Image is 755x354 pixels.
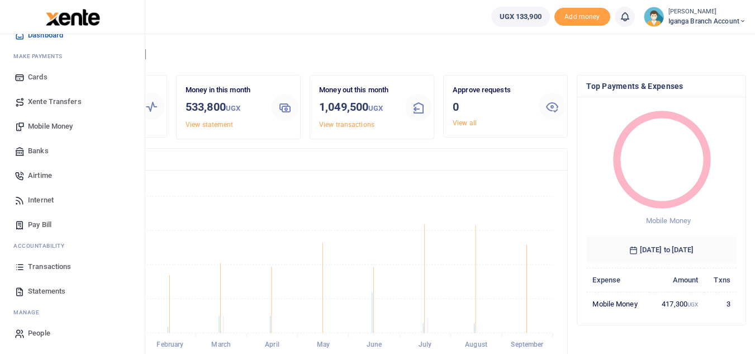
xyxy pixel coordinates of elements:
[586,292,650,315] td: Mobile Money
[28,72,48,83] span: Cards
[22,242,64,250] span: countability
[491,7,550,27] a: UGX 133,900
[9,254,136,279] a: Transactions
[704,268,737,292] th: Txns
[9,237,136,254] li: Ac
[9,188,136,213] a: Internet
[28,328,50,339] span: People
[554,8,610,26] li: Toup your wallet
[704,292,737,315] td: 3
[368,104,383,112] small: UGX
[28,121,73,132] span: Mobile Money
[554,12,610,20] a: Add money
[9,48,136,65] li: M
[9,114,136,139] a: Mobile Money
[650,268,704,292] th: Amount
[28,219,51,230] span: Pay Bill
[52,153,558,166] h4: Transactions Overview
[668,16,746,26] span: Iganga Branch Account
[9,163,136,188] a: Airtime
[46,9,100,26] img: logo-large
[9,139,136,163] a: Banks
[156,341,183,349] tspan: February
[319,98,396,117] h3: 1,049,500
[28,145,49,157] span: Banks
[9,321,136,346] a: People
[644,7,746,27] a: profile-user [PERSON_NAME] Iganga Branch Account
[319,84,396,96] p: Money out this month
[226,104,240,112] small: UGX
[9,65,136,89] a: Cards
[644,7,664,27] img: profile-user
[465,341,487,349] tspan: August
[668,7,746,17] small: [PERSON_NAME]
[586,268,650,292] th: Expense
[28,286,65,297] span: Statements
[28,170,52,181] span: Airtime
[453,98,530,115] h3: 0
[45,12,100,21] a: logo-small logo-large logo-large
[211,341,231,349] tspan: March
[186,84,263,96] p: Money in this month
[265,341,279,349] tspan: April
[646,216,691,225] span: Mobile Money
[42,48,746,60] h4: Hello [PERSON_NAME]
[586,80,737,92] h4: Top Payments & Expenses
[511,341,544,349] tspan: September
[487,7,554,27] li: Wallet ballance
[9,304,136,321] li: M
[9,279,136,304] a: Statements
[453,84,530,96] p: Approve requests
[186,121,233,129] a: View statement
[554,8,610,26] span: Add money
[319,121,374,129] a: View transactions
[586,237,737,263] h6: [DATE] to [DATE]
[9,213,136,237] a: Pay Bill
[186,98,263,117] h3: 533,800
[687,301,698,308] small: UGX
[9,89,136,114] a: Xente Transfers
[28,96,82,107] span: Xente Transfers
[500,11,542,22] span: UGX 133,900
[19,308,40,317] span: anage
[19,52,63,60] span: ake Payments
[9,23,136,48] a: Dashboard
[28,30,63,41] span: Dashboard
[28,195,54,206] span: Internet
[28,261,71,272] span: Transactions
[453,119,477,127] a: View all
[650,292,704,315] td: 417,300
